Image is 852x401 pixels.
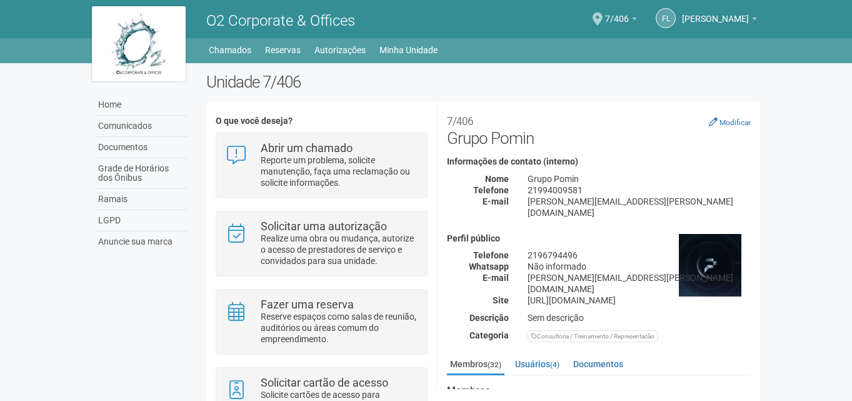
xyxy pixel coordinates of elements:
small: 7/406 [447,115,473,128]
small: Modificar [719,118,751,127]
a: Chamados [209,41,251,59]
span: O2 Corporate & Offices [206,12,355,29]
div: Consultoria / Treinamento / Representacão [528,330,658,342]
h4: Informações de contato (interno) [447,157,751,166]
a: Abrir um chamado Reporte um problema, solicite manutenção, faça uma reclamação ou solicite inform... [226,143,418,188]
a: Usuários(4) [512,355,563,373]
a: FL [656,8,676,28]
div: [URL][DOMAIN_NAME] [518,295,760,306]
a: Anuncie sua marca [95,231,188,252]
a: Home [95,94,188,116]
a: Reservas [265,41,301,59]
a: [PERSON_NAME] [682,16,757,26]
small: (32) [488,360,501,369]
a: Documentos [95,137,188,158]
strong: Descrição [469,313,509,323]
div: 21994009581 [518,185,760,196]
a: Autorizações [314,41,366,59]
strong: Fazer uma reserva [261,298,354,311]
small: (4) [550,360,559,369]
img: business.png [679,234,741,297]
div: Grupo Pomin [518,173,760,185]
strong: Telefone [473,185,509,195]
a: Comunicados [95,116,188,137]
div: Sem descrição [518,312,760,323]
p: Reserve espaços como salas de reunião, auditórios ou áreas comum do empreendimento. [261,311,418,345]
h2: Grupo Pomin [447,110,751,148]
strong: Solicitar cartão de acesso [261,376,388,389]
p: Reporte um problema, solicite manutenção, faça uma reclamação ou solicite informações. [261,155,418,188]
strong: Site [493,295,509,305]
strong: Nome [485,174,509,184]
span: 7/406 [605,2,629,24]
strong: Solicitar uma autorização [261,220,387,233]
a: Ramais [95,189,188,210]
h4: O que você deseja? [216,116,428,126]
h2: Unidade 7/406 [206,73,761,91]
a: LGPD [95,210,188,231]
h4: Perfil público [447,234,751,243]
div: 2196794496 [518,250,760,261]
div: [PERSON_NAME][EMAIL_ADDRESS][PERSON_NAME][DOMAIN_NAME] [518,196,760,218]
a: Minha Unidade [379,41,438,59]
img: logo.jpg [92,6,186,81]
a: Membros(32) [447,355,504,375]
span: Fagner Luz [682,2,749,24]
strong: Telefone [473,250,509,260]
strong: E-mail [483,273,509,283]
a: 7/406 [605,16,637,26]
strong: Categoria [469,330,509,340]
a: Documentos [570,355,626,373]
strong: E-mail [483,196,509,206]
div: Não informado [518,261,760,272]
p: Realize uma obra ou mudança, autorize o acesso de prestadores de serviço e convidados para sua un... [261,233,418,266]
a: Grade de Horários dos Ônibus [95,158,188,189]
a: Fazer uma reserva Reserve espaços como salas de reunião, auditórios ou áreas comum do empreendime... [226,299,418,345]
a: Solicitar uma autorização Realize uma obra ou mudança, autorize o acesso de prestadores de serviç... [226,221,418,266]
div: [PERSON_NAME][EMAIL_ADDRESS][PERSON_NAME][DOMAIN_NAME] [518,272,760,295]
strong: Membros [447,385,751,397]
strong: Whatsapp [469,261,509,272]
strong: Abrir um chamado [261,141,353,155]
a: Modificar [709,117,751,127]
